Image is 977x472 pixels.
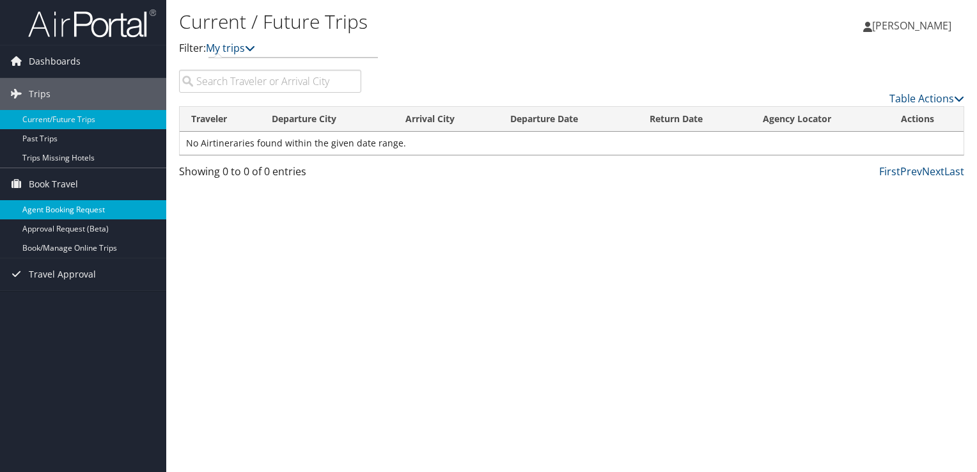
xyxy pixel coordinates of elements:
th: Return Date: activate to sort column ascending [638,107,751,132]
th: Departure City: activate to sort column ascending [260,107,394,132]
a: Prev [900,164,922,178]
a: First [879,164,900,178]
a: My trips [206,41,255,55]
img: airportal-logo.png [28,8,156,38]
span: [PERSON_NAME] [872,19,951,33]
th: Departure Date: activate to sort column descending [499,107,639,132]
input: Search Traveler or Arrival City [179,70,361,93]
th: Agency Locator: activate to sort column ascending [751,107,889,132]
p: Filter: [179,40,703,57]
div: Showing 0 to 0 of 0 entries [179,164,361,185]
th: Arrival City: activate to sort column ascending [394,107,499,132]
h1: Current / Future Trips [179,8,703,35]
th: Actions [889,107,964,132]
th: Traveler: activate to sort column ascending [180,107,260,132]
td: No Airtineraries found within the given date range. [180,132,964,155]
span: Book Travel [29,168,78,200]
span: Dashboards [29,45,81,77]
a: Table Actions [889,91,964,106]
a: Last [944,164,964,178]
a: [PERSON_NAME] [863,6,964,45]
span: Travel Approval [29,258,96,290]
span: Trips [29,78,51,110]
a: Next [922,164,944,178]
